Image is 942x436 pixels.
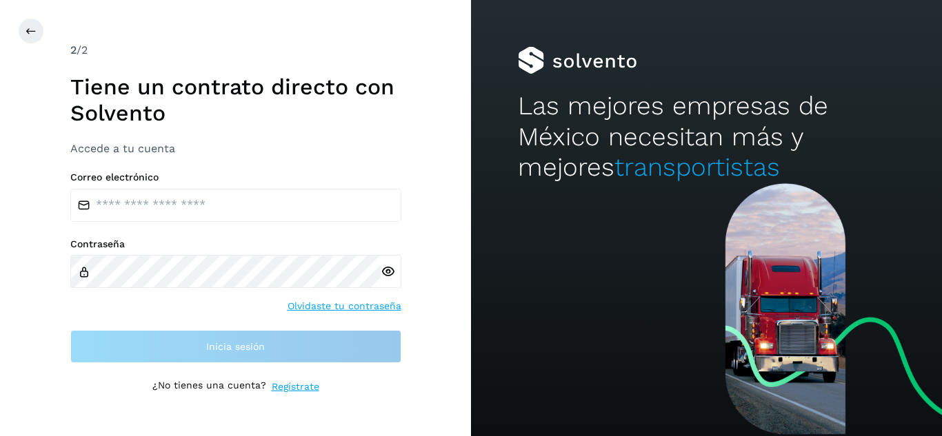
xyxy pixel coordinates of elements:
[70,238,401,250] label: Contraseña
[288,299,401,313] a: Olvidaste tu contraseña
[70,142,401,155] h3: Accede a tu cuenta
[272,380,319,394] a: Regístrate
[518,91,894,183] h2: Las mejores empresas de México necesitan más y mejores
[152,380,266,394] p: ¿No tienes una cuenta?
[70,74,401,127] h1: Tiene un contrato directo con Solvento
[206,342,265,351] span: Inicia sesión
[70,42,401,59] div: /2
[614,152,780,182] span: transportistas
[70,330,401,363] button: Inicia sesión
[70,43,77,56] span: 2
[70,172,401,183] label: Correo electrónico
